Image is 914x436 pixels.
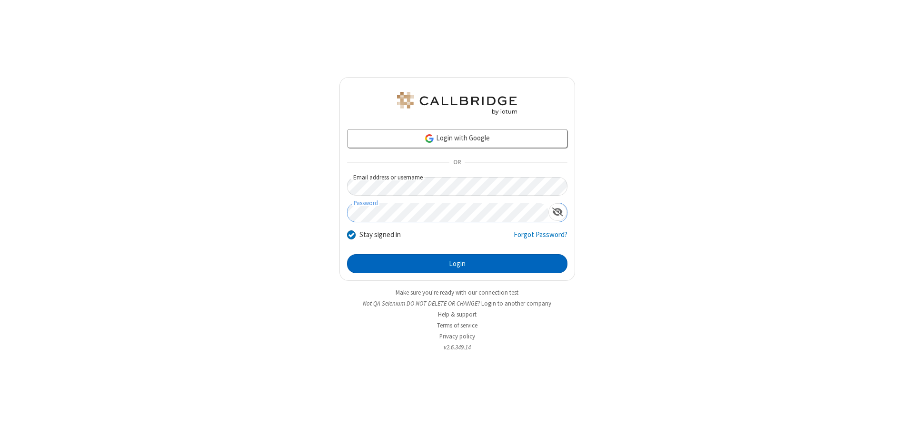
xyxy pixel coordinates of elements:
img: google-icon.png [424,133,435,144]
a: Terms of service [437,321,477,329]
label: Stay signed in [359,229,401,240]
a: Forgot Password? [514,229,567,248]
a: Privacy policy [439,332,475,340]
span: OR [449,156,465,169]
img: QA Selenium DO NOT DELETE OR CHANGE [395,92,519,115]
input: Email address or username [347,177,567,196]
li: v2.6.349.14 [339,343,575,352]
a: Help & support [438,310,477,318]
button: Login [347,254,567,273]
input: Password [348,203,548,222]
li: Not QA Selenium DO NOT DELETE OR CHANGE? [339,299,575,308]
button: Login to another company [481,299,551,308]
div: Show password [548,203,567,221]
a: Make sure you're ready with our connection test [396,288,518,297]
a: Login with Google [347,129,567,148]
